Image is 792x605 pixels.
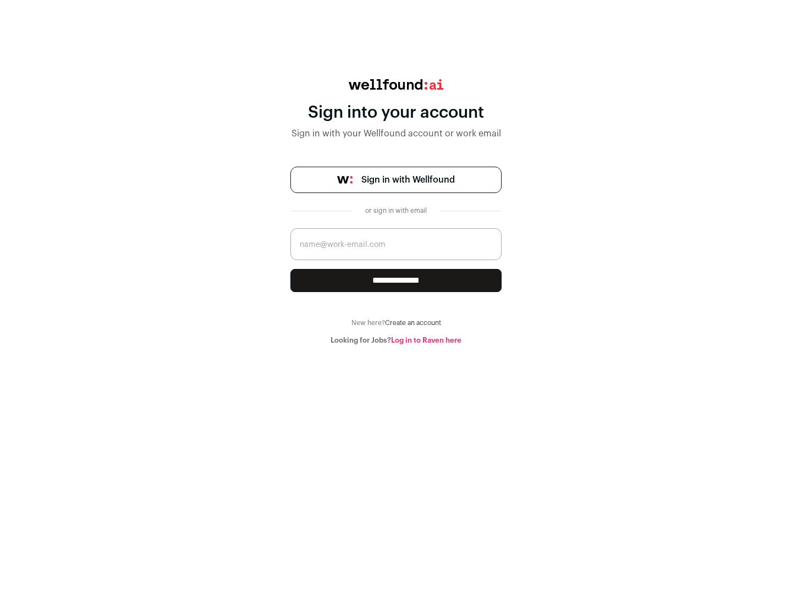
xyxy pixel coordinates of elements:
[290,228,502,260] input: name@work-email.com
[290,167,502,193] a: Sign in with Wellfound
[290,318,502,327] div: New here?
[337,176,353,184] img: wellfound-symbol-flush-black-fb3c872781a75f747ccb3a119075da62bfe97bd399995f84a933054e44a575c4.png
[391,337,461,344] a: Log in to Raven here
[349,79,443,90] img: wellfound:ai
[361,206,431,215] div: or sign in with email
[290,127,502,140] div: Sign in with your Wellfound account or work email
[385,320,441,326] a: Create an account
[290,336,502,345] div: Looking for Jobs?
[361,173,455,186] span: Sign in with Wellfound
[290,103,502,123] div: Sign into your account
